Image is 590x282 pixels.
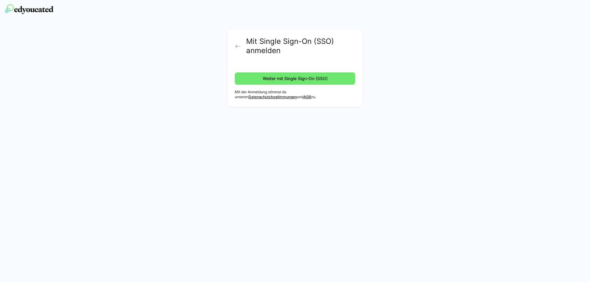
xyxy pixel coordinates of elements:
[5,4,53,14] img: edyoucated
[246,37,355,55] h2: Mit Single Sign-On (SSO) anmelden
[303,95,311,99] a: AGB
[262,75,328,82] span: Weiter mit Single Sign-On (SSO)
[235,72,355,85] button: Weiter mit Single Sign-On (SSO)
[249,95,297,99] a: Datenschutzbestimmungen
[235,90,355,99] p: Mit der Anmeldung stimmst du unseren und zu.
